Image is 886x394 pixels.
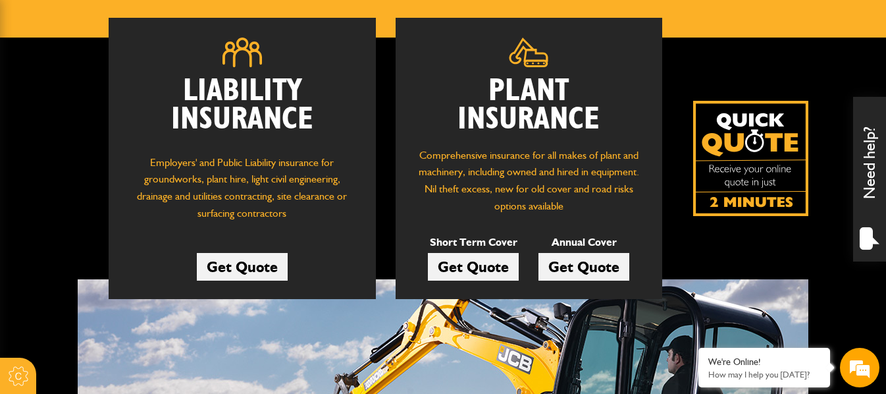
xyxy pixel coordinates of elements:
[428,234,519,251] p: Short Term Cover
[415,77,643,134] h2: Plant Insurance
[693,101,808,216] a: Get your insurance quote isn just 2-minutes
[708,370,820,380] p: How may I help you today?
[197,253,288,281] a: Get Quote
[428,253,519,281] a: Get Quote
[415,147,643,214] p: Comprehensive insurance for all makes of plant and machinery, including owned and hired in equipm...
[538,234,629,251] p: Annual Cover
[693,101,808,216] img: Quick Quote
[128,77,356,141] h2: Liability Insurance
[128,154,356,229] p: Employers' and Public Liability insurance for groundworks, plant hire, light civil engineering, d...
[538,253,629,281] a: Get Quote
[708,356,820,368] div: We're Online!
[853,97,886,262] div: Need help?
